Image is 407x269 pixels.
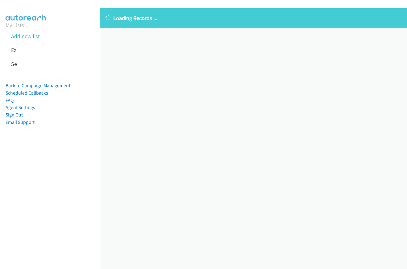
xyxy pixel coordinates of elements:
a: Ez [11,47,16,54]
a: Se [11,60,17,67]
a: Email Support [6,119,35,125]
a: Add new list [11,33,40,40]
a: Sign Out [6,112,23,118]
a: FAQ [6,97,14,103]
a: Agent Settings [6,104,35,110]
a: Back to Campaign Management [6,83,70,88]
a: Scheduled Callbacks [6,90,48,96]
p: Loading Records ... [106,14,401,22]
a: My Lists [6,22,24,29]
